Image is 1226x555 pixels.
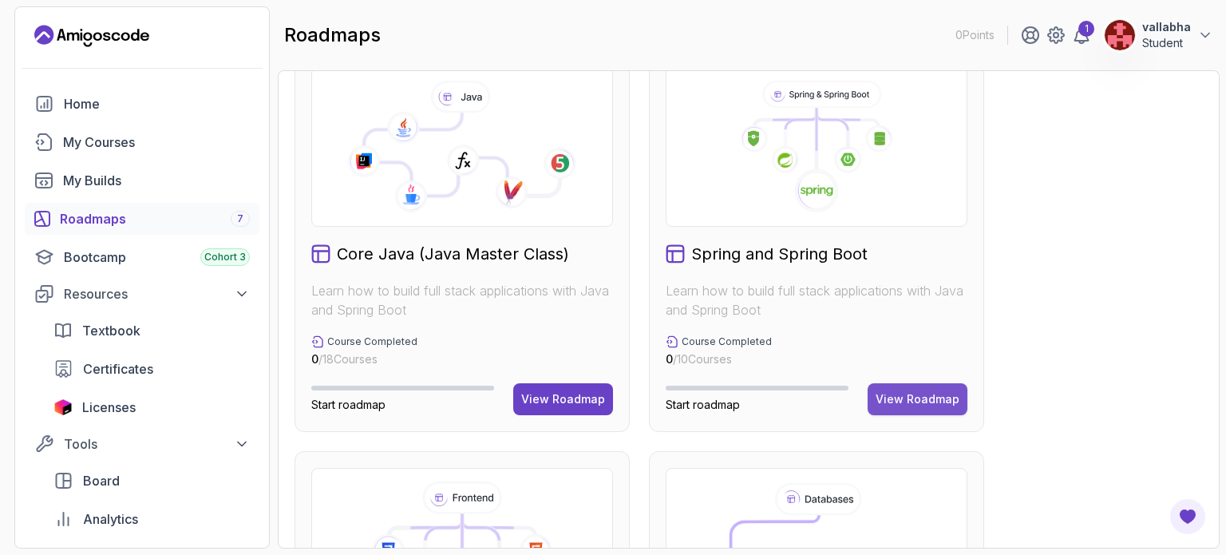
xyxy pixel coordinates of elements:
a: Landing page [34,23,149,49]
h2: Spring and Spring Boot [691,243,868,265]
a: board [44,465,259,497]
p: Course Completed [682,335,772,348]
h2: roadmaps [284,22,381,48]
div: My Courses [63,133,250,152]
span: 0 [311,352,318,366]
button: View Roadmap [868,383,967,415]
button: View Roadmap [513,383,613,415]
button: user profile imagevallabhaStudent [1104,19,1213,51]
p: Student [1142,35,1191,51]
a: courses [25,126,259,158]
p: 0 Points [955,27,995,43]
span: Textbook [82,321,140,340]
span: Board [83,471,120,490]
div: My Builds [63,171,250,190]
div: Bootcamp [64,248,250,267]
span: 7 [237,212,243,225]
p: / 10 Courses [666,351,772,367]
a: licenses [44,391,259,423]
span: Cohort 3 [204,251,246,264]
span: Start roadmap [666,398,740,411]
button: Resources [25,279,259,308]
button: Tools [25,430,259,458]
a: certificates [44,353,259,385]
a: home [25,88,259,120]
p: Learn how to build full stack applications with Java and Spring Boot [311,281,613,319]
div: 1 [1078,21,1094,37]
div: Resources [64,284,250,303]
span: Start roadmap [311,398,386,411]
h2: Core Java (Java Master Class) [337,243,569,265]
a: builds [25,165,259,196]
p: / 18 Courses [311,351,417,367]
img: jetbrains icon [53,399,73,415]
a: 1 [1072,26,1091,45]
button: Open Feedback Button [1169,498,1207,536]
a: textbook [44,315,259,347]
p: Learn how to build full stack applications with Java and Spring Boot [666,281,967,319]
a: roadmaps [25,203,259,235]
span: Licenses [82,398,136,417]
p: Course Completed [327,335,417,348]
div: Tools [64,434,250,454]
img: user profile image [1105,20,1135,50]
span: Analytics [83,509,138,529]
div: View Roadmap [521,391,605,407]
div: Home [64,94,250,113]
p: vallabha [1142,19,1191,35]
span: 0 [666,352,673,366]
div: View Roadmap [876,391,959,407]
div: Roadmaps [60,209,250,228]
span: Certificates [83,359,153,379]
a: analytics [44,503,259,535]
a: bootcamp [25,241,259,273]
